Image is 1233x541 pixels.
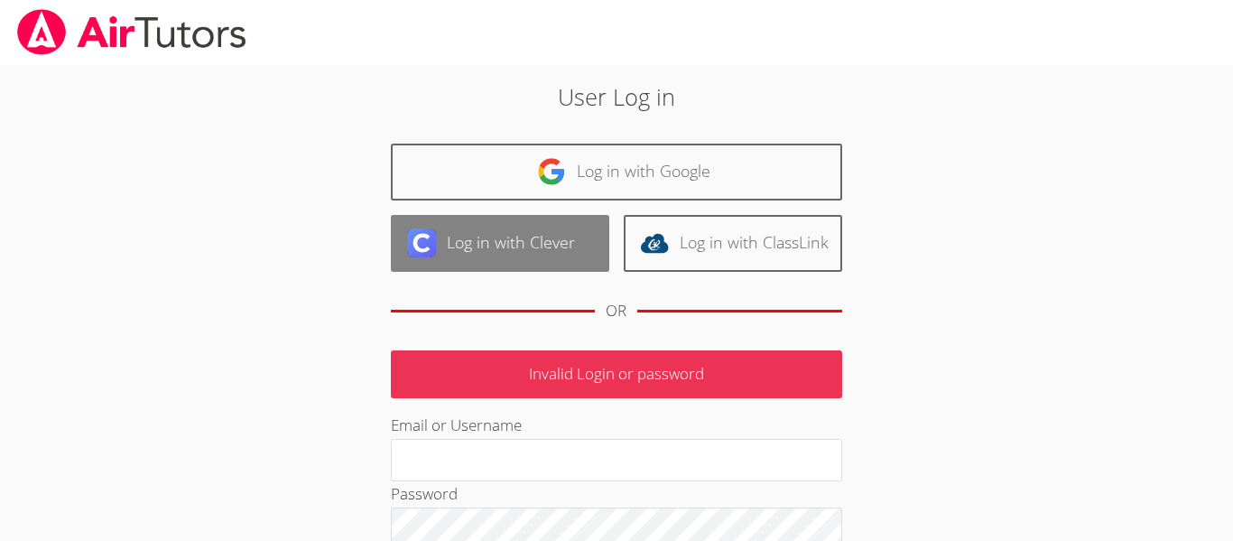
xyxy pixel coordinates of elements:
img: airtutors_banner-c4298cdbf04f3fff15de1276eac7730deb9818008684d7c2e4769d2f7ddbe033.png [15,9,248,55]
img: classlink-logo-d6bb404cc1216ec64c9a2012d9dc4662098be43eaf13dc465df04b49fa7ab582.svg [640,229,669,257]
img: google-logo-50288ca7cdecda66e5e0955fdab243c47b7ad437acaf1139b6f446037453330a.svg [537,157,566,186]
a: Log in with Clever [391,215,609,272]
label: Password [391,483,458,504]
div: OR [606,298,626,324]
a: Log in with ClassLink [624,215,842,272]
a: Log in with Google [391,144,842,201]
img: clever-logo-6eab21bc6e7a338710f1a6ff85c0baf02591cd810cc4098c63d3a4b26e2feb20.svg [407,229,436,257]
h2: User Log in [283,79,950,114]
p: Invalid Login or password [391,350,842,398]
label: Email or Username [391,415,522,435]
